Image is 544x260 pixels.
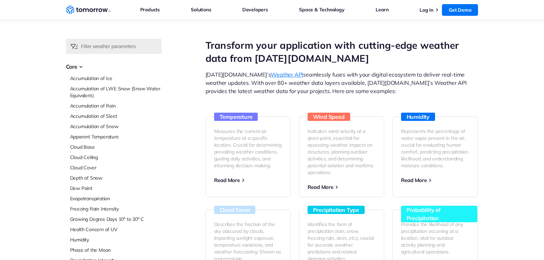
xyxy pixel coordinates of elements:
[299,5,344,14] a: Space & Technology
[70,123,162,130] a: Accumulation of Snow
[70,144,162,150] a: Cloud Base
[70,113,162,120] a: Accumulation of Sleet
[376,5,389,14] a: Learn
[401,221,469,255] p: Provides the likelihood of any precipitation occurring at a location, vital for outdoor activity ...
[70,174,162,181] a: Depth of Snow
[308,184,333,190] span: Read More
[70,154,162,161] a: Cloud Ceiling
[308,128,376,176] p: Indicates wind velocity at a given point, essential for assessing weather impacts on structures, ...
[70,164,162,171] a: Cloud Cover
[70,85,162,99] a: Accumulation of LWE Snow (Snow Water Equivalent)
[70,236,162,243] a: Humidity
[70,185,162,192] a: Dew Point
[70,226,162,233] a: Health Concern of UV
[299,116,384,197] a: Wind Speed Indicates wind velocity at a given point, essential for assessing weather impacts on s...
[66,5,111,15] a: Home link
[401,113,435,121] h3: Humidity
[214,113,258,121] h3: Temperature
[70,205,162,212] a: Freezing Rain Intensity
[206,70,478,95] p: [DATE][DOMAIN_NAME]’s seamlessly fuses with your digital ecosystem to deliver real-time weather u...
[66,39,162,54] input: Filter weather parameters
[271,71,303,78] a: Weather API
[70,75,162,82] a: Accumulation of Ice
[401,206,477,222] h3: Probability of Precipitation
[191,5,211,14] a: Solutions
[392,116,478,197] a: Humidity Represents the percentage of water vapor present in the air, crucial for evaluating huma...
[420,7,433,13] a: Log In
[70,133,162,140] a: Apparent Temperature
[308,113,350,121] h3: Wind Speed
[70,195,162,202] a: Evapotranspiration
[206,116,291,197] a: Temperature Measures the current air temperature at a specific location. Crucial for determining ...
[214,206,256,214] h3: Cloud Cover
[214,128,282,169] p: Measures the current air temperature at a specific location. Crucial for determining prevailing w...
[214,177,240,183] span: Read More
[140,5,160,14] a: Products
[401,177,427,183] span: Read More
[70,102,162,109] a: Accumulation of Rain
[308,206,365,214] h3: Precipitation Type
[70,216,162,223] a: Growing Degree Days 10° to 30° C
[401,128,469,169] p: Represents the percentage of water vapor present in the air, crucial for evaluating human comfort...
[66,63,162,71] h3: Core
[442,4,478,16] a: Get Demo
[70,247,162,253] a: Phase of the Moon
[206,39,478,65] h1: Transform your application with cutting-edge weather data from [DATE][DOMAIN_NAME]
[242,5,268,14] a: Developers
